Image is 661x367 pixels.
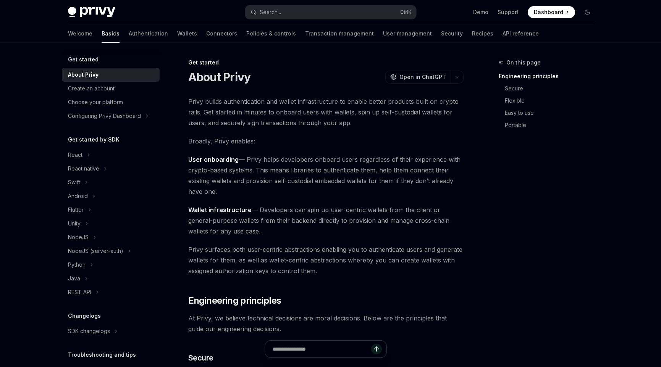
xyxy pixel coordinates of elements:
[68,350,136,359] h5: Troubleshooting and tips
[62,82,160,95] a: Create an account
[68,260,86,269] div: Python
[188,59,464,66] div: Get started
[188,70,251,84] h1: About Privy
[68,84,115,93] div: Create an account
[505,107,600,119] a: Easy to use
[498,8,519,16] a: Support
[68,70,99,79] div: About Privy
[188,295,281,307] span: Engineering principles
[188,244,464,276] span: Privy surfaces both user-centric abstractions enabling you to authenticate users and generate wal...
[68,192,88,201] div: Android
[260,8,281,17] div: Search...
[499,70,600,82] a: Engineering principles
[68,24,92,43] a: Welcome
[528,6,575,18] a: Dashboard
[129,24,168,43] a: Authentication
[506,58,541,67] span: On this page
[68,111,141,121] div: Configuring Privy Dashboard
[68,205,84,214] div: Flutter
[68,274,80,283] div: Java
[505,95,600,107] a: Flexible
[102,24,120,43] a: Basics
[188,206,252,214] strong: Wallet infrastructure
[68,219,81,228] div: Unity
[473,8,488,16] a: Demo
[399,73,446,81] span: Open in ChatGPT
[441,24,463,43] a: Security
[68,327,110,336] div: SDK changelogs
[68,233,89,242] div: NodeJS
[206,24,237,43] a: Connectors
[581,6,593,18] button: Toggle dark mode
[68,150,82,159] div: React
[188,136,464,146] span: Broadly, Privy enables:
[62,95,160,109] a: Choose your platform
[68,288,91,297] div: REST API
[68,178,80,187] div: Swift
[383,24,432,43] a: User management
[68,135,120,144] h5: Get started by SDK
[534,8,563,16] span: Dashboard
[62,68,160,82] a: About Privy
[505,82,600,95] a: Secure
[188,154,464,197] span: — Privy helps developers onboard users regardless of their experience with crypto-based systems. ...
[188,313,464,334] span: At Privy, we believe technical decisions are moral decisions. Below are the principles that guide...
[68,311,101,320] h5: Changelogs
[68,246,123,256] div: NodeJS (server-auth)
[177,24,197,43] a: Wallets
[188,96,464,128] span: Privy builds authentication and wallet infrastructure to enable better products built on crypto r...
[68,98,123,107] div: Choose your platform
[245,5,416,19] button: Search...CtrlK
[305,24,374,43] a: Transaction management
[503,24,539,43] a: API reference
[68,55,99,64] h5: Get started
[246,24,296,43] a: Policies & controls
[68,164,99,173] div: React native
[472,24,493,43] a: Recipes
[505,119,600,131] a: Portable
[68,7,115,18] img: dark logo
[400,9,412,15] span: Ctrl K
[188,156,239,163] strong: User onboarding
[188,204,464,237] span: — Developers can spin up user-centric wallets from the client or general-purpose wallets from the...
[371,344,382,354] button: Send message
[385,71,451,84] button: Open in ChatGPT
